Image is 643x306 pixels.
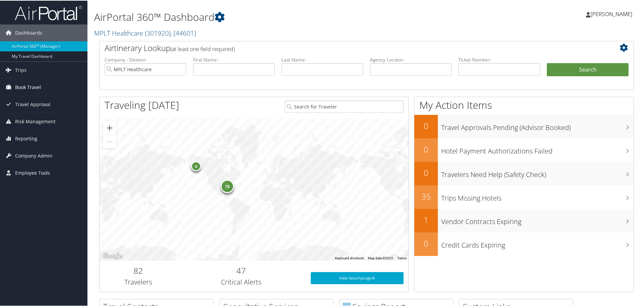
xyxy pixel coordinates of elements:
[458,56,540,62] label: Ticket Number:
[281,56,363,62] label: Last Name:
[145,28,171,37] span: ( 301920 )
[414,138,634,161] a: 0Hotel Payment Authorizations Failed
[171,45,235,52] span: (at least one field required)
[441,236,634,249] h3: Credit Cards Expiring
[285,100,404,112] input: Search for Traveler
[591,10,632,17] span: [PERSON_NAME]
[15,113,55,129] span: Risk Management
[103,134,116,148] button: Zoom out
[414,161,634,185] a: 0Travelers Need Help (Safety Check)
[94,9,457,24] h1: AirPortal 360™ Dashboard
[414,167,438,178] h2: 0
[182,264,301,276] h2: 47
[414,232,634,255] a: 0Credit Cards Expiring
[335,255,364,260] button: Keyboard shortcuts
[15,78,41,95] span: Book Travel
[414,114,634,138] a: 0Travel Approvals Pending (Advisor Booked)
[15,95,50,112] span: Travel Approval
[414,190,438,202] h2: 35
[105,97,179,112] h1: Traveling [DATE]
[182,277,301,286] h3: Critical Alerts
[547,62,629,76] button: Search
[15,24,42,41] span: Dashboards
[441,189,634,202] h3: Trips Missing Hotels
[101,251,123,260] a: Open this area in Google Maps (opens a new window)
[105,277,172,286] h3: Travelers
[441,142,634,155] h3: Hotel Payment Authorizations Failed
[171,28,196,37] span: , [ 44601 ]
[441,166,634,179] h3: Travelers Need Help (Safety Check)
[221,179,234,192] div: 78
[15,61,27,78] span: Trips
[103,121,116,134] button: Zoom in
[101,251,123,260] img: Google
[414,120,438,131] h2: 0
[15,4,82,20] img: airportal-logo.png
[414,237,438,249] h2: 0
[370,56,452,62] label: Agency Locator:
[414,97,634,112] h1: My Action Items
[105,56,186,62] label: Company - Division:
[105,264,172,276] h2: 82
[105,42,584,53] h2: Airtinerary Lookup
[94,28,196,37] a: MPLT Healthcare
[15,164,50,181] span: Employee Tools
[414,185,634,208] a: 35Trips Missing Hotels
[414,208,634,232] a: 1Vendor Contracts Expiring
[15,130,37,146] span: Reporting
[311,271,404,283] a: View SecurityLogic®
[441,213,634,226] h3: Vendor Contracts Expiring
[441,119,634,132] h3: Travel Approvals Pending (Advisor Booked)
[414,214,438,225] h2: 1
[586,3,639,24] a: [PERSON_NAME]
[368,256,393,259] span: Map data ©2025
[15,147,52,164] span: Company Admin
[397,256,407,259] a: Terms (opens in new tab)
[193,56,275,62] label: First Name:
[414,143,438,155] h2: 0
[191,161,201,171] div: 4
